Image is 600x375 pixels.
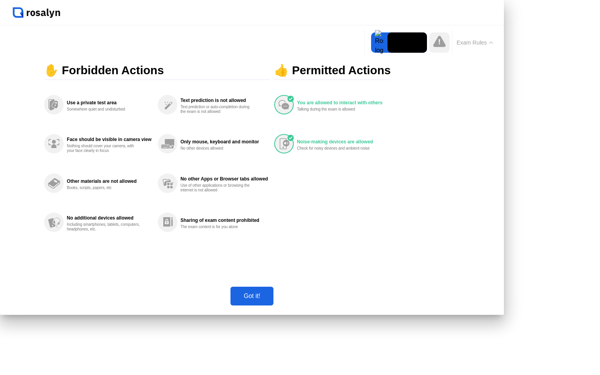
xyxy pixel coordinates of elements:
div: Somewhere quiet and undisturbed [67,107,141,112]
div: Text prediction is not allowed [180,98,268,103]
div: Got it! [233,293,271,300]
div: Talking during the exam is allowed [297,107,371,112]
div: Face should be visible in camera view [67,137,152,142]
div: You are allowed to interact with others [297,100,389,105]
div: Including smartphones, tablets, computers, headphones, etc. [67,222,141,232]
div: Noise-making devices are allowed [297,139,389,145]
div: Nothing should cover your camera, with your face clearly in focus [67,144,141,153]
div: Other materials are not allowed [67,179,152,184]
div: The exam content is for you alone [180,225,254,229]
div: Books, scripts, papers, etc [67,186,141,190]
div: Only mouse, keyboard and monitor [180,139,268,145]
button: Exam Rules [454,39,496,46]
div: ✋ Forbidden Actions [44,61,270,80]
div: Check for noisy devices and ambient noise [297,146,371,151]
div: Text prediction or auto-completion during the exam is not allowed [180,105,254,114]
button: Got it! [230,287,273,305]
div: No other Apps or Browser tabs allowed [180,176,268,182]
div: Use a private test area [67,100,152,105]
div: No additional devices allowed [67,215,152,221]
div: Use of other applications or browsing the internet is not allowed [180,183,254,193]
div: Sharing of exam content prohibited [180,218,268,223]
div: 👍 Permitted Actions [274,61,391,80]
div: No other devices allowed [180,146,254,151]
